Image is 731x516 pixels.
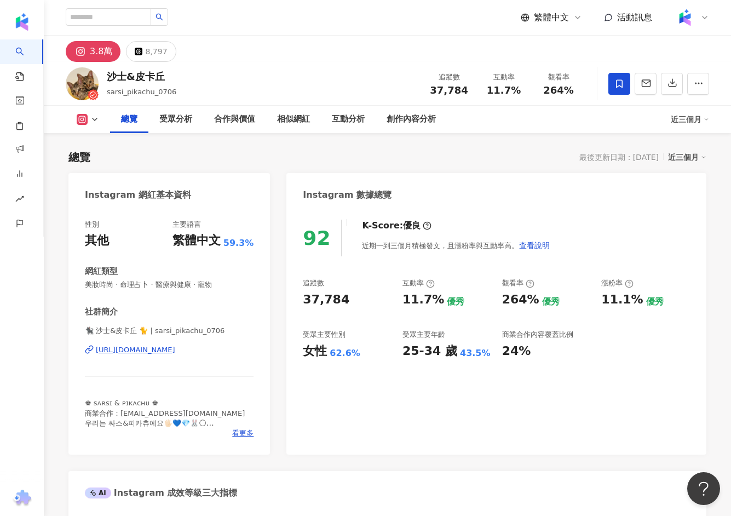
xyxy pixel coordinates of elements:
[601,278,634,288] div: 漲粉率
[303,227,330,249] div: 92
[121,113,137,126] div: 總覽
[403,220,421,232] div: 優良
[330,347,360,359] div: 62.6%
[543,85,574,96] span: 264%
[303,343,327,360] div: 女性
[85,345,254,355] a: [URL][DOMAIN_NAME]
[11,490,33,507] img: chrome extension
[85,232,109,249] div: 其他
[579,153,659,162] div: 最後更新日期：[DATE]
[502,343,531,360] div: 24%
[387,113,436,126] div: 創作內容分析
[519,234,550,256] button: 查看說明
[502,330,573,340] div: 商業合作內容覆蓋比例
[90,44,112,59] div: 3.8萬
[502,291,539,308] div: 264%
[675,7,695,28] img: Kolr%20app%20icon%20%281%29.png
[402,330,445,340] div: 受眾主要年齡
[85,189,191,201] div: Instagram 網紅基本資料
[107,88,176,96] span: sarsi_pikachu_0706
[362,220,431,232] div: K-Score :
[402,291,444,308] div: 11.7%
[13,13,31,31] img: logo icon
[483,72,525,83] div: 互動率
[502,278,534,288] div: 觀看率
[402,278,435,288] div: 互動率
[214,113,255,126] div: 合作與價值
[85,326,254,336] span: 🐈‍⬛ 沙士&皮卡丘 🐈 | sarsi_pikachu_0706
[303,330,346,340] div: 受眾主要性別
[85,266,118,277] div: 網紅類型
[519,241,550,250] span: 查看說明
[15,39,37,82] a: search
[107,70,176,83] div: 沙士&皮卡丘
[15,188,24,213] span: rise
[428,72,470,83] div: 追蹤數
[156,13,163,21] span: search
[85,399,245,457] span: ♚ sᴀʀsɪ & ᴘɪᴋᴀᴄʜᴜ ♚ 商業合作：[EMAIL_ADDRESS][DOMAIN_NAME] 우리는 싸스&피카츄예요🖐🏻💙💎🐰🌕 我們是愛玩又貪吃的小孩 - #貓 #고양이 #c...
[85,487,237,499] div: Instagram 成效等級三大指標
[68,150,90,165] div: 總覽
[538,72,579,83] div: 觀看率
[85,220,99,230] div: 性別
[646,296,664,308] div: 優秀
[542,296,560,308] div: 優秀
[159,113,192,126] div: 受眾分析
[668,150,706,164] div: 近三個月
[332,113,365,126] div: 互動分析
[96,345,175,355] div: [URL][DOMAIN_NAME]
[85,306,118,318] div: 社群簡介
[145,44,167,59] div: 8,797
[430,84,468,96] span: 37,784
[487,85,521,96] span: 11.7%
[460,347,491,359] div: 43.5%
[232,428,254,438] span: 看更多
[402,343,457,360] div: 25-34 歲
[66,67,99,100] img: KOL Avatar
[85,488,111,498] div: AI
[85,280,254,290] span: 美妝時尚 · 命理占卜 · 醫療與健康 · 寵物
[126,41,176,62] button: 8,797
[172,220,201,230] div: 主要語言
[277,113,310,126] div: 相似網紅
[223,237,254,249] span: 59.3%
[172,232,221,249] div: 繁體中文
[601,291,643,308] div: 11.1%
[303,278,324,288] div: 追蹤數
[447,296,464,308] div: 優秀
[362,234,550,256] div: 近期一到三個月積極發文，且漲粉率與互動率高。
[687,472,720,505] iframe: Help Scout Beacon - Open
[66,41,120,62] button: 3.8萬
[303,291,349,308] div: 37,784
[617,12,652,22] span: 活動訊息
[303,189,392,201] div: Instagram 數據總覽
[534,12,569,24] span: 繁體中文
[671,111,709,128] div: 近三個月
